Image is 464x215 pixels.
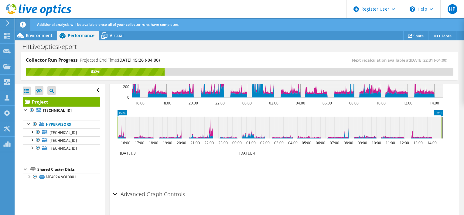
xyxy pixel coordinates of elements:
[246,140,255,145] text: 01:00
[37,166,100,173] div: Shared Cluster Disks
[68,32,94,38] span: Performance
[127,95,129,100] text: 0
[399,140,409,145] text: 12:00
[322,101,332,106] text: 06:00
[43,108,72,113] b: [TECHNICAL_ID]
[352,57,450,63] span: Next recalculation available at
[295,101,305,106] text: 04:00
[371,140,381,145] text: 10:00
[260,140,269,145] text: 02:00
[148,140,158,145] text: 18:00
[302,140,311,145] text: 05:00
[188,101,198,106] text: 20:00
[204,140,213,145] text: 22:00
[403,31,428,40] a: Share
[176,140,186,145] text: 20:00
[316,140,325,145] text: 06:00
[343,140,353,145] text: 08:00
[23,173,100,181] a: ME4024-VOL0001
[427,140,436,145] text: 14:00
[20,43,86,50] h1: HTLiveOpticsReport
[410,6,415,12] svg: \n
[357,140,367,145] text: 09:00
[329,140,339,145] text: 07:00
[80,57,160,63] h4: Projected End Time:
[123,84,129,89] text: 200
[23,121,100,128] a: Hypervisors
[403,101,412,106] text: 12:00
[242,101,251,106] text: 00:00
[218,140,227,145] text: 23:00
[23,128,100,136] a: [TECHNICAL_ID]
[349,101,358,106] text: 08:00
[162,140,172,145] text: 19:00
[49,138,77,143] span: [TECHNICAL_ID]
[23,136,100,144] a: [TECHNICAL_ID]
[121,140,130,145] text: 16:00
[26,68,165,75] div: 32%
[135,101,144,106] text: 16:00
[215,101,224,106] text: 22:00
[23,144,100,152] a: [TECHNICAL_ID]
[23,97,100,107] a: Project
[448,4,457,14] span: HP
[410,57,447,63] span: [DATE] 22:31 (-04:00)
[232,140,241,145] text: 00:00
[113,188,185,200] h2: Advanced Graph Controls
[288,140,297,145] text: 04:00
[385,140,395,145] text: 11:00
[190,140,200,145] text: 21:00
[110,32,124,38] span: Virtual
[413,140,422,145] text: 13:00
[23,107,100,114] a: [TECHNICAL_ID]
[37,22,179,27] span: Additional analysis will be available once all of your collector runs have completed.
[429,101,439,106] text: 14:00
[26,32,53,38] span: Environment
[162,101,171,106] text: 18:00
[135,140,144,145] text: 17:00
[49,146,77,151] span: [TECHNICAL_ID]
[49,130,77,135] span: [TECHNICAL_ID]
[274,140,283,145] text: 03:00
[269,101,278,106] text: 02:00
[376,101,385,106] text: 10:00
[428,31,456,40] a: More
[118,57,160,63] span: [DATE] 15:26 (-04:00)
